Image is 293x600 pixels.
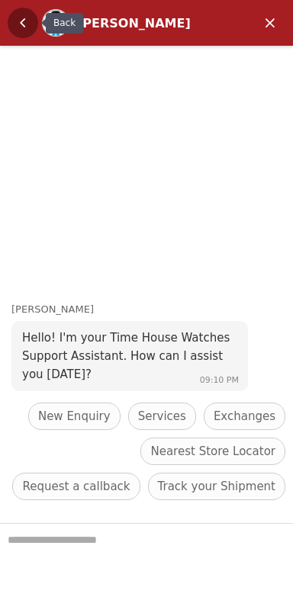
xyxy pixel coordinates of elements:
[22,477,130,496] span: Request a callback
[22,331,230,381] span: Hello! I'm your Time House Watches Support Assistant. How can I assist you [DATE]?
[8,8,38,38] em: Back
[12,473,140,500] div: Request a callback
[140,438,285,465] div: Nearest Store Locator
[255,8,285,38] em: Minimize
[150,442,275,460] span: Nearest Store Locator
[53,18,76,28] span: Back
[158,477,275,496] span: Track your Shipment
[128,403,196,430] div: Services
[11,302,293,318] div: [PERSON_NAME]
[204,403,285,430] div: Exchanges
[148,473,285,500] div: Track your Shipment
[138,407,186,425] span: Services
[43,10,69,36] img: Profile picture of Zoe
[77,16,208,30] div: [PERSON_NAME]
[200,375,239,385] span: 09:10 PM
[38,407,111,425] span: New Enquiry
[214,407,275,425] span: Exchanges
[28,403,121,430] div: New Enquiry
